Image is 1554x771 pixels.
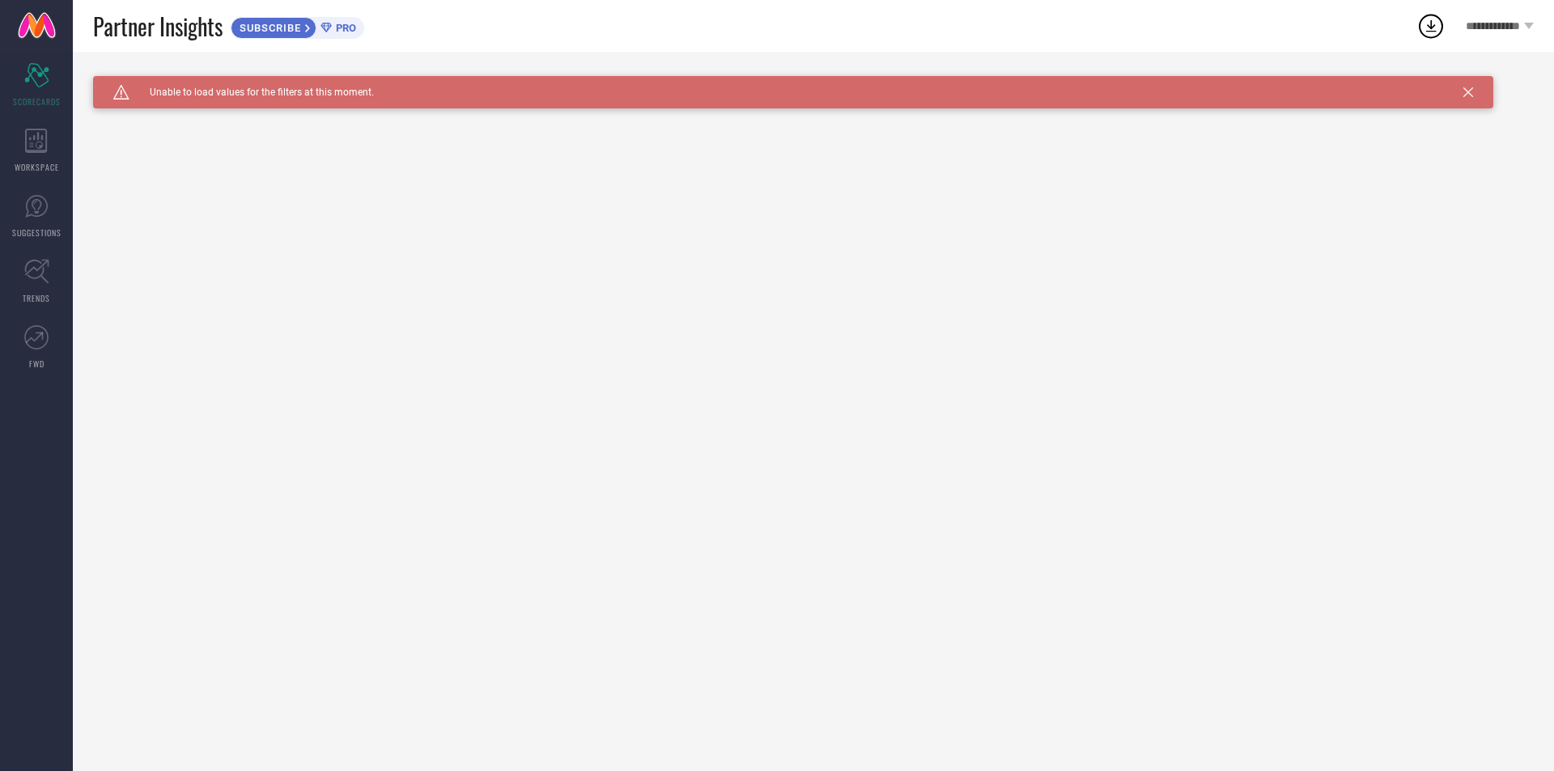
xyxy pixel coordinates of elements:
[332,22,356,34] span: PRO
[93,76,1534,89] div: Unable to load filters at this moment. Please try later.
[231,13,364,39] a: SUBSCRIBEPRO
[93,10,223,43] span: Partner Insights
[13,95,61,108] span: SCORECARDS
[23,292,50,304] span: TRENDS
[231,22,305,34] span: SUBSCRIBE
[15,161,59,173] span: WORKSPACE
[12,227,62,239] span: SUGGESTIONS
[29,358,45,370] span: FWD
[1416,11,1446,40] div: Open download list
[129,87,374,98] span: Unable to load values for the filters at this moment.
